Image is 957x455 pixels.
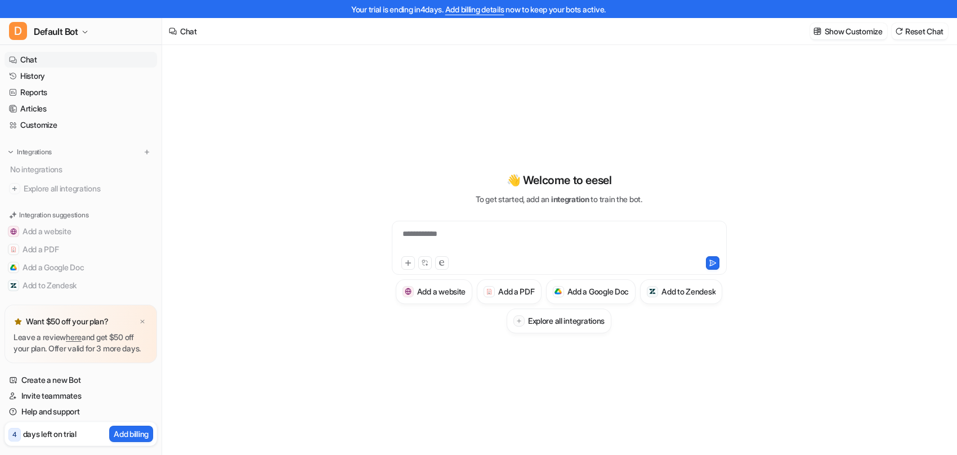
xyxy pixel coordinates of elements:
[546,279,636,304] button: Add a Google DocAdd a Google Doc
[7,160,157,179] div: No integrations
[476,193,642,205] p: To get started, add an to train the bot.
[180,25,197,37] div: Chat
[9,183,20,194] img: explore all integrations
[5,222,157,240] button: Add a websiteAdd a website
[114,428,149,440] p: Add billing
[554,288,562,295] img: Add a Google Doc
[12,430,17,440] p: 4
[9,22,27,40] span: D
[5,388,157,404] a: Invite teammates
[17,148,52,157] p: Integrations
[810,23,887,39] button: Show Customize
[5,52,157,68] a: Chat
[486,288,493,295] img: Add a PDF
[23,428,77,440] p: days left on trial
[5,68,157,84] a: History
[5,404,157,420] a: Help and support
[405,288,412,295] img: Add a website
[417,286,466,297] h3: Add a website
[143,148,151,156] img: menu_add.svg
[445,5,504,14] a: Add billing details
[567,286,629,297] h3: Add a Google Doc
[14,317,23,326] img: star
[5,181,157,197] a: Explore all integrations
[498,286,534,297] h3: Add a PDF
[5,101,157,117] a: Articles
[139,318,146,325] img: x
[14,332,148,354] p: Leave a review and get $50 off your plan. Offer valid for 3 more days.
[661,286,715,297] h3: Add to Zendesk
[24,180,153,198] span: Explore all integrations
[649,288,656,295] img: Add to Zendesk
[551,194,589,204] span: integration
[5,84,157,100] a: Reports
[5,146,55,158] button: Integrations
[66,332,82,342] a: here
[507,309,611,333] button: Explore all integrations
[26,316,109,327] p: Want $50 off your plan?
[5,372,157,388] a: Create a new Bot
[528,315,605,327] h3: Explore all integrations
[7,148,15,156] img: expand menu
[5,117,157,133] a: Customize
[10,264,17,271] img: Add a Google Doc
[10,246,17,253] img: Add a PDF
[477,279,541,304] button: Add a PDFAdd a PDF
[10,282,17,289] img: Add to Zendesk
[5,240,157,258] button: Add a PDFAdd a PDF
[825,25,883,37] p: Show Customize
[5,276,157,295] button: Add to ZendeskAdd to Zendesk
[19,210,88,220] p: Integration suggestions
[10,228,17,235] img: Add a website
[640,279,722,304] button: Add to ZendeskAdd to Zendesk
[813,27,821,35] img: customize
[396,279,472,304] button: Add a websiteAdd a website
[507,172,612,189] p: 👋 Welcome to eesel
[895,27,903,35] img: reset
[34,24,78,39] span: Default Bot
[109,426,153,442] button: Add billing
[5,258,157,276] button: Add a Google DocAdd a Google Doc
[892,23,948,39] button: Reset Chat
